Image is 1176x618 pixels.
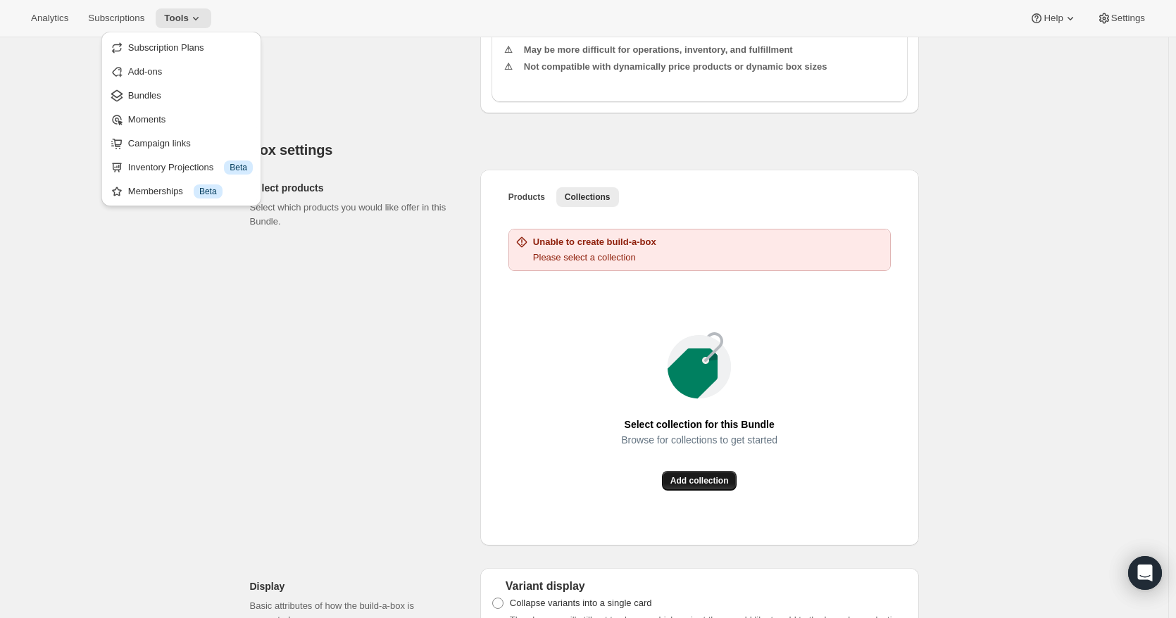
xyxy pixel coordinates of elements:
[199,186,217,197] span: Beta
[670,475,729,486] span: Add collection
[533,251,656,265] p: Please select a collection
[565,191,611,203] span: Collections
[128,90,161,101] span: Bundles
[250,141,919,158] h2: Box settings
[128,114,165,125] span: Moments
[521,60,896,74] li: Not compatible with dynamically price products or dynamic box sizes
[508,191,545,203] span: Products
[521,43,896,57] li: May be more difficult for operations, inventory, and fulfillment
[23,8,77,28] button: Analytics
[1021,8,1085,28] button: Help
[106,132,257,154] button: Campaign links
[1089,8,1153,28] button: Settings
[106,36,257,58] button: Subscription Plans
[128,184,253,198] div: Memberships
[510,598,652,608] span: Collapse variants into a single card
[250,181,458,195] h2: Select products
[106,108,257,130] button: Moments
[128,160,253,175] div: Inventory Projections
[31,13,68,24] span: Analytics
[80,8,153,28] button: Subscriptions
[106,84,257,106] button: Bundles
[1111,13,1145,24] span: Settings
[250,201,458,229] p: Select which products you would like offer in this Bundle.
[230,162,247,173] span: Beta
[492,579,908,593] div: Variant display
[106,60,257,82] button: Add-ons
[1128,556,1162,590] div: Open Intercom Messenger
[106,156,257,178] button: Inventory Projections
[128,66,162,77] span: Add-ons
[250,579,458,593] h2: Display
[88,13,144,24] span: Subscriptions
[533,235,656,249] h2: Unable to create build-a-box
[164,13,189,24] span: Tools
[128,42,204,53] span: Subscription Plans
[621,430,777,450] span: Browse for collections to get started
[106,179,257,202] button: Memberships
[156,8,211,28] button: Tools
[128,138,191,149] span: Campaign links
[625,415,775,434] span: Select collection for this Bundle
[662,471,737,491] button: Add collection
[1044,13,1063,24] span: Help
